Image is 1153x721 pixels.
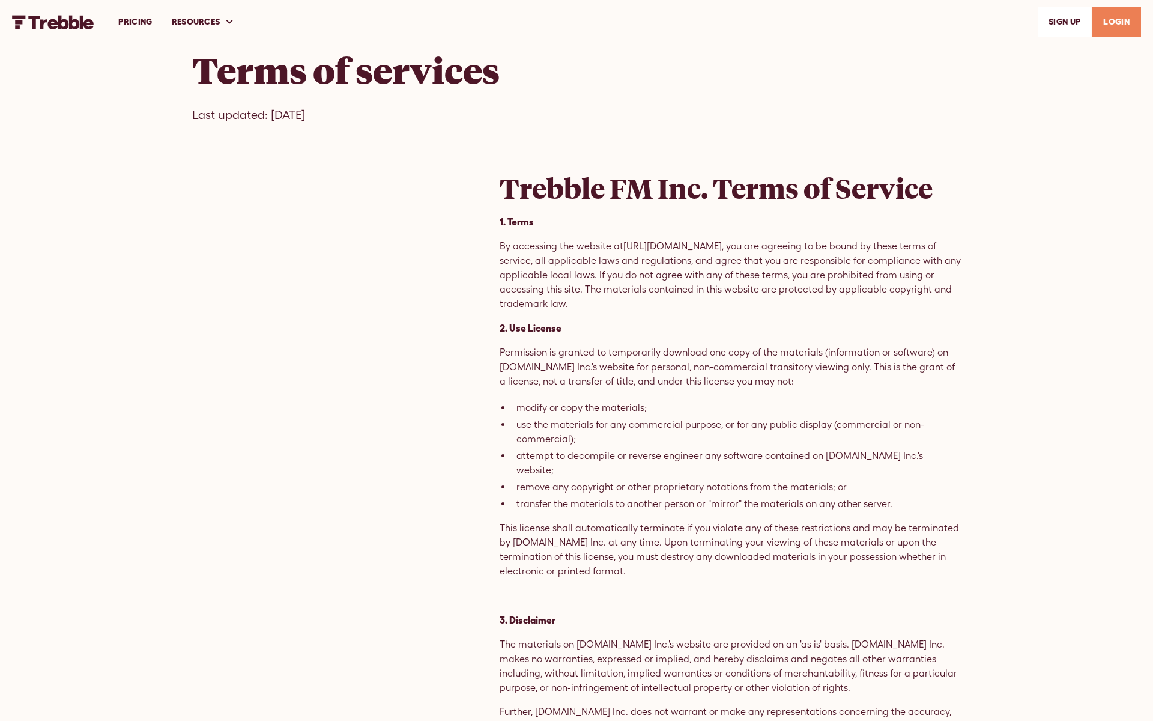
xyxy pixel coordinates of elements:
[1037,7,1092,37] a: SIGn UP
[512,418,961,446] li: use the materials for any commercial purpose, or for any public display (commercial or non-commer...
[162,1,244,43] div: RESOURCES
[500,637,961,695] p: The materials on [DOMAIN_NAME] Inc.'s website are provided on an 'as is' basis. [DOMAIN_NAME] Inc...
[192,48,653,91] h1: Terms of services
[512,401,961,415] li: modify or copy the materials;
[500,170,933,206] strong: Trebble FM Inc. Terms of Service
[512,480,961,494] li: remove any copyright or other proprietary notations from the materials; or
[12,14,94,29] a: home
[1092,7,1141,37] a: LOGIN
[512,449,961,478] li: attempt to decompile or reverse engineer any software contained on [DOMAIN_NAME] Inc.'s website;
[500,239,961,311] p: By accessing the website at , you are agreeing to be bound by these terms of service, all applica...
[500,615,555,625] strong: 3. Disclaimer
[172,16,220,28] div: RESOURCES
[500,323,561,333] strong: 2. Use License
[500,216,534,227] strong: 1. Terms
[512,497,961,511] li: transfer the materials to another person or "mirror" the materials on any other server.
[109,1,162,43] a: PRICING
[192,106,653,124] p: Last updated: [DATE]
[623,240,722,252] a: [URL][DOMAIN_NAME]
[12,15,94,29] img: Trebble FM Logo
[500,521,961,579] p: This license shall automatically terminate if you violate any of these restrictions and may be te...
[500,345,961,389] p: Permission is granted to temporarily download one copy of the materials (information or software)...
